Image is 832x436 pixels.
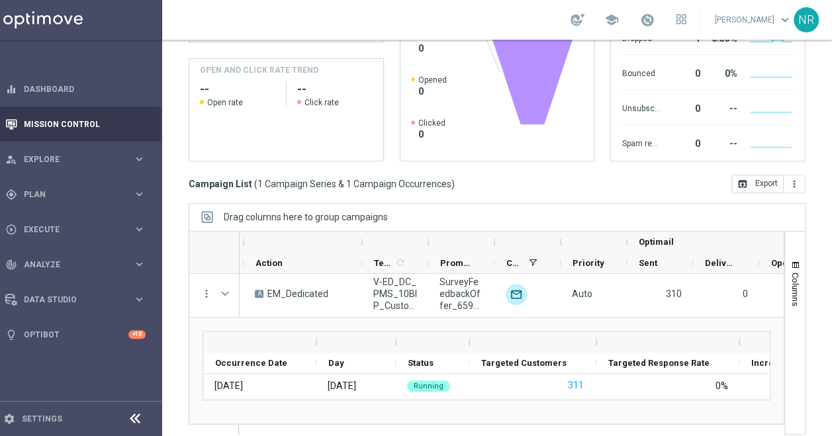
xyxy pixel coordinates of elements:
[5,154,146,165] button: person_search Explore keyboard_arrow_right
[506,284,527,305] img: Optimail
[414,382,443,390] span: Running
[604,13,619,27] span: school
[789,179,800,189] i: more_vert
[133,153,146,165] i: keyboard_arrow_right
[3,413,15,425] i: settings
[5,189,146,200] button: gps_fixed Plan keyboard_arrow_right
[737,179,748,189] i: open_in_browser
[304,97,339,108] span: Click rate
[393,255,406,270] span: Calculate column
[639,237,674,247] span: Optimail
[418,42,453,54] span: 0
[622,132,660,153] div: Spam reported
[665,132,700,153] div: 0
[255,290,263,298] span: A
[572,288,592,299] span: Auto
[374,258,393,268] span: Templates
[705,62,737,83] div: 0%
[418,128,445,140] span: 0
[24,71,146,107] a: Dashboard
[200,64,318,76] h4: OPEN AND CLICK RATE TREND
[373,276,417,312] span: V-ED_DC_PMS_10BIP_CustomerFeedbackSurvey_trn
[24,107,146,142] a: Mission Control
[5,259,17,271] i: track_changes
[418,118,445,128] span: Clicked
[224,212,388,222] div: Row Groups
[5,259,133,271] div: Analyze
[133,188,146,200] i: keyboard_arrow_right
[255,258,283,268] span: Action
[794,7,819,32] div: NR
[189,178,455,190] h3: Campaign List
[24,226,133,234] span: Execute
[665,97,700,118] div: 0
[201,288,212,300] button: more_vert
[207,97,243,108] span: Open rate
[5,224,133,236] div: Execute
[24,261,133,269] span: Analyze
[128,330,146,339] div: +10
[731,175,784,193] button: open_in_browser Export
[267,288,328,300] span: EM_Dedicated
[573,258,604,268] span: Priority
[24,317,128,352] a: Optibot
[705,132,737,153] div: --
[395,257,406,268] i: refresh
[790,273,801,306] span: Columns
[622,97,660,118] div: Unsubscribed
[705,258,737,268] span: Delivered
[743,288,748,299] span: 0
[751,358,789,368] span: Increase
[5,189,133,200] div: Plan
[418,85,447,97] span: 0
[5,107,146,142] div: Mission Control
[705,97,737,118] div: --
[506,258,524,268] span: Channel
[5,224,17,236] i: play_circle_outline
[666,288,682,299] span: 310
[481,358,567,368] span: Targeted Customers
[133,223,146,236] i: keyboard_arrow_right
[778,13,792,27] span: keyboard_arrow_down
[5,153,17,165] i: person_search
[716,380,728,392] div: 0%
[5,259,146,270] button: track_changes Analyze keyboard_arrow_right
[22,415,62,423] a: Settings
[5,294,133,306] div: Data Studio
[328,380,356,392] div: Friday
[5,224,146,235] button: play_circle_outline Execute keyboard_arrow_right
[714,10,794,30] a: [PERSON_NAME]keyboard_arrow_down
[257,178,451,190] span: 1 Campaign Series & 1 Campaign Occurrences
[5,294,146,305] button: Data Studio keyboard_arrow_right
[5,153,133,165] div: Explore
[5,84,146,95] button: equalizer Dashboard
[731,178,806,189] multiple-options-button: Export to CSV
[214,380,243,392] div: 05 Sep 2025
[665,62,700,83] div: 0
[215,358,287,368] span: Occurrence Date
[639,258,657,268] span: Sent
[567,377,585,394] button: 311
[328,358,344,368] span: Day
[407,379,450,392] colored-tag: Running
[133,293,146,306] i: keyboard_arrow_right
[24,191,133,198] span: Plan
[200,81,275,97] h2: --
[133,258,146,271] i: keyboard_arrow_right
[622,62,660,83] div: Bounced
[5,119,146,130] button: Mission Control
[24,296,133,304] span: Data Studio
[5,329,146,340] button: lightbulb Optibot +10
[5,83,17,95] i: equalizer
[418,75,447,85] span: Opened
[254,178,257,190] span: (
[451,178,455,190] span: )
